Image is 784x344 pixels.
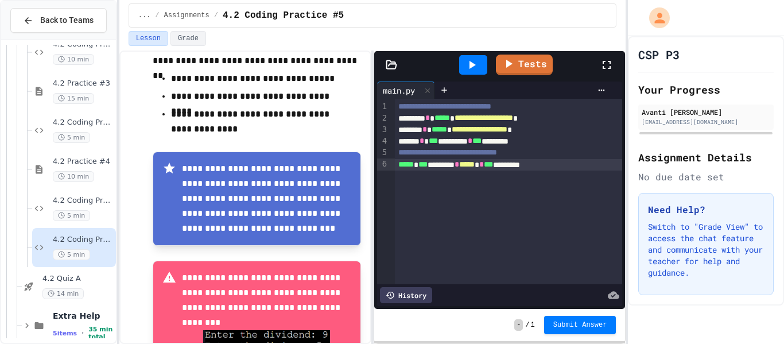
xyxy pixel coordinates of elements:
[53,330,77,337] span: 5 items
[648,203,764,217] h3: Need Help?
[214,11,218,20] span: /
[53,54,94,65] span: 10 min
[138,11,151,20] span: ...
[53,196,114,206] span: 4.2 Coding Practice #4
[638,170,774,184] div: No due date set
[42,274,114,284] span: 4.2 Quiz A
[638,82,774,98] h2: Your Progress
[53,40,114,49] span: 4.2 Coding Practice #2
[53,235,114,245] span: 4.2 Coding Practice #5
[377,136,389,147] div: 4
[377,113,389,124] div: 2
[40,14,94,26] span: Back to Teams
[648,221,764,279] p: Switch to "Grade View" to access the chat feature and communicate with your teacher for help and ...
[377,147,389,159] div: 5
[53,249,90,260] span: 5 min
[544,316,616,334] button: Submit Answer
[531,320,535,330] span: 1
[53,118,114,127] span: 4.2 Coding Practice #3
[81,328,84,338] span: •
[525,320,529,330] span: /
[10,8,107,33] button: Back to Teams
[53,93,94,104] span: 15 min
[496,55,553,75] a: Tests
[164,11,209,20] span: Assignments
[53,171,94,182] span: 10 min
[377,84,421,96] div: main.py
[155,11,159,20] span: /
[377,82,435,99] div: main.py
[223,9,344,22] span: 4.2 Coding Practice #5
[377,124,389,136] div: 3
[642,118,770,126] div: [EMAIL_ADDRESS][DOMAIN_NAME]
[53,311,114,321] span: Extra Help
[377,159,389,170] div: 6
[88,326,114,341] span: 35 min total
[514,319,523,331] span: -
[53,132,90,143] span: 5 min
[170,31,206,46] button: Grade
[380,287,432,303] div: History
[42,288,84,299] span: 14 min
[53,157,114,167] span: 4.2 Practice #4
[553,320,607,330] span: Submit Answer
[638,149,774,165] h2: Assignment Details
[637,5,673,31] div: My Account
[377,101,389,113] div: 1
[638,47,680,63] h1: CSP P3
[129,31,168,46] button: Lesson
[53,79,114,88] span: 4.2 Practice #3
[53,210,90,221] span: 5 min
[642,107,770,117] div: Avanti [PERSON_NAME]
